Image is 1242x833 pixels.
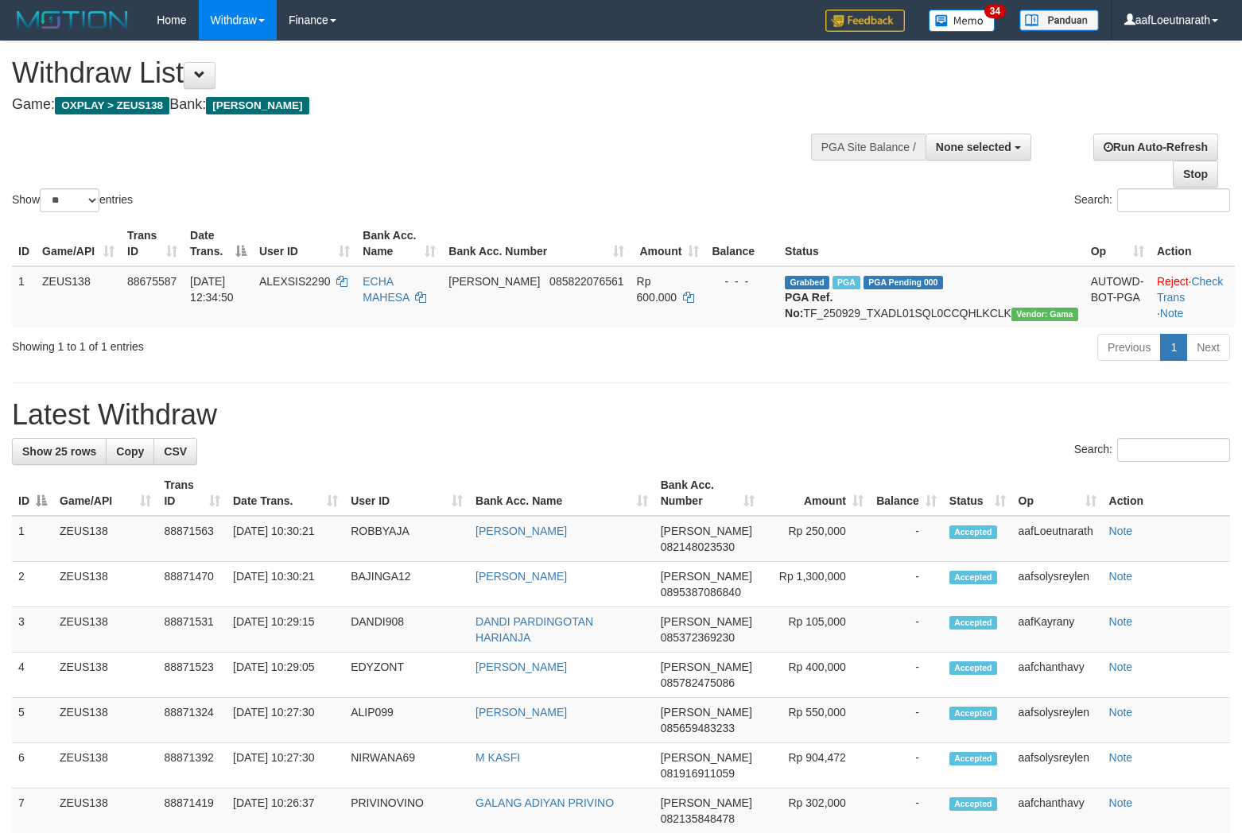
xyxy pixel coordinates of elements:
a: [PERSON_NAME] [475,525,567,537]
th: Amount: activate to sort column ascending [761,471,869,516]
span: [PERSON_NAME] [448,275,540,288]
a: Note [1109,615,1133,628]
td: aafchanthavy [1012,653,1103,698]
td: ZEUS138 [53,698,157,743]
td: 5 [12,698,53,743]
th: Date Trans.: activate to sort column ascending [227,471,344,516]
span: [PERSON_NAME] [661,570,752,583]
a: [PERSON_NAME] [475,661,567,673]
th: Date Trans.: activate to sort column descending [184,221,253,266]
span: Copy 085822076561 to clipboard [549,275,623,288]
td: EDYZONT [344,653,469,698]
th: Balance: activate to sort column ascending [870,471,943,516]
th: Status [778,221,1085,266]
a: Note [1160,307,1184,320]
td: - [870,698,943,743]
td: 1 [12,516,53,562]
td: - [870,743,943,788]
td: ZEUS138 [53,743,157,788]
a: Check Trans [1157,275,1223,304]
td: DANDI908 [344,607,469,653]
a: Note [1109,796,1133,809]
th: ID [12,221,36,266]
a: ECHA MAHESA [363,275,409,304]
a: Copy [106,438,154,465]
span: Accepted [949,752,997,765]
a: Note [1109,661,1133,673]
span: None selected [936,141,1011,153]
th: Balance [705,221,778,266]
td: ZEUS138 [53,516,157,562]
img: Button%20Memo.svg [929,10,996,32]
span: Accepted [949,661,997,675]
td: Rp 1,300,000 [761,562,869,607]
td: 1 [12,266,36,327]
span: Vendor URL: https://trx31.1velocity.biz [1011,308,1078,321]
th: Game/API: activate to sort column ascending [36,221,121,266]
td: ZEUS138 [53,607,157,653]
td: - [870,516,943,562]
div: PGA Site Balance / [811,134,926,161]
a: Note [1109,706,1133,719]
td: Rp 904,472 [761,743,869,788]
th: Op: activate to sort column ascending [1085,221,1151,266]
h4: Game: Bank: [12,97,812,113]
a: Note [1109,525,1133,537]
td: 88871392 [157,743,227,788]
a: 1 [1160,334,1187,361]
span: OXPLAY > ZEUS138 [55,97,169,114]
img: panduan.png [1019,10,1099,31]
td: NIRWANA69 [344,743,469,788]
td: Rp 105,000 [761,607,869,653]
td: 88871563 [157,516,227,562]
td: ZEUS138 [53,562,157,607]
td: Rp 550,000 [761,698,869,743]
span: Rp 600.000 [637,275,677,304]
a: Reject [1157,275,1189,288]
a: Stop [1173,161,1218,188]
td: [DATE] 10:27:30 [227,743,344,788]
span: [PERSON_NAME] [661,796,752,809]
th: ID: activate to sort column descending [12,471,53,516]
label: Search: [1074,438,1230,462]
select: Showentries [40,188,99,212]
td: aafsolysreylen [1012,562,1103,607]
div: - - - [712,273,772,289]
a: Note [1109,751,1133,764]
td: 6 [12,743,53,788]
td: [DATE] 10:30:21 [227,562,344,607]
td: aafKayrany [1012,607,1103,653]
td: 3 [12,607,53,653]
a: Previous [1097,334,1161,361]
td: ZEUS138 [53,653,157,698]
th: Action [1103,471,1230,516]
th: Amount: activate to sort column ascending [631,221,706,266]
span: Accepted [949,707,997,720]
span: Accepted [949,797,997,811]
th: Status: activate to sort column ascending [943,471,1012,516]
th: Trans ID: activate to sort column ascending [121,221,184,266]
td: 88871531 [157,607,227,653]
span: [PERSON_NAME] [661,615,752,628]
td: [DATE] 10:29:15 [227,607,344,653]
th: Bank Acc. Number: activate to sort column ascending [654,471,762,516]
h1: Latest Withdraw [12,399,1230,431]
input: Search: [1117,438,1230,462]
span: [DATE] 12:34:50 [190,275,234,304]
span: [PERSON_NAME] [661,525,752,537]
td: 4 [12,653,53,698]
td: ROBBYAJA [344,516,469,562]
td: AUTOWD-BOT-PGA [1085,266,1151,327]
th: Bank Acc. Name: activate to sort column ascending [469,471,654,516]
td: [DATE] 10:30:21 [227,516,344,562]
span: Marked by aafpengsreynich [833,276,860,289]
a: CSV [153,438,197,465]
span: [PERSON_NAME] [661,751,752,764]
td: 88871324 [157,698,227,743]
span: Grabbed [785,276,829,289]
span: CSV [164,445,187,458]
td: TF_250929_TXADL01SQL0CCQHLKCLK [778,266,1085,327]
td: · · [1151,266,1235,327]
span: Copy 085782475086 to clipboard [661,676,735,689]
td: - [870,562,943,607]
